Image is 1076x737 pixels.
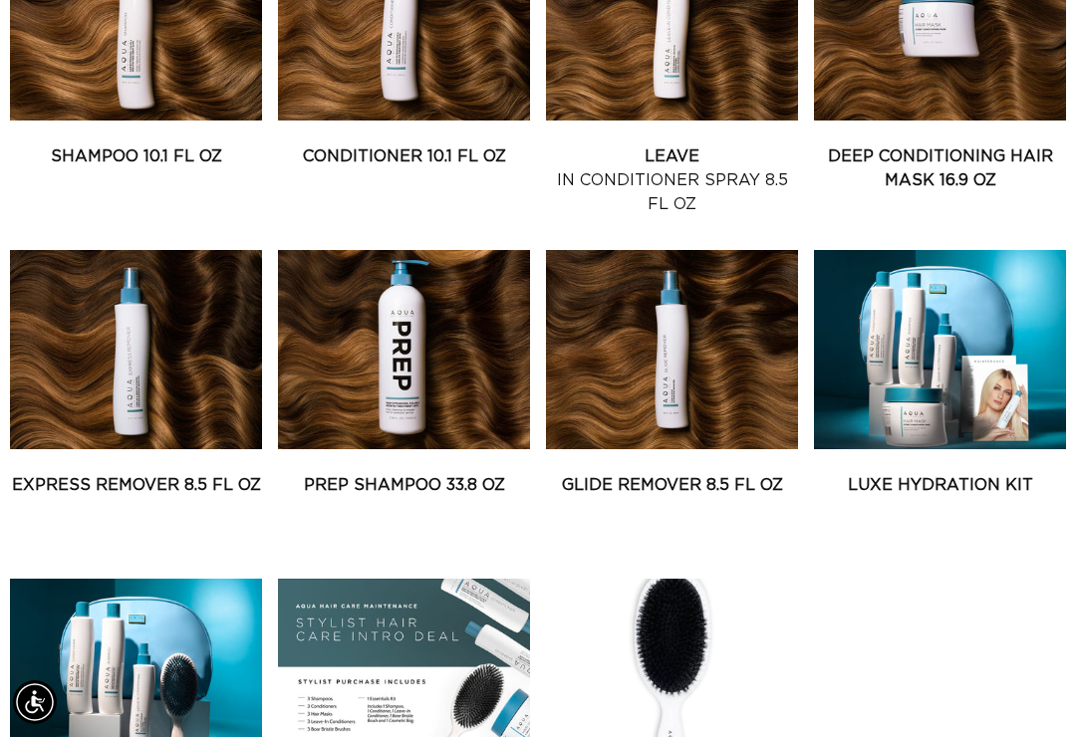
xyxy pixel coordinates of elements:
[814,473,1066,497] a: Luxe Hydration Kit
[13,680,57,724] div: Accessibility Menu
[278,144,530,168] a: Conditioner 10.1 fl oz
[278,473,530,497] a: Prep Shampoo 33.8 oz
[814,144,1066,192] a: Deep Conditioning Hair Mask 16.9 oz
[10,144,262,168] a: Shampoo 10.1 fl oz
[10,473,262,497] a: Express Remover 8.5 fl oz
[546,144,798,216] a: Leave In Conditioner Spray 8.5 fl oz
[546,473,798,497] a: Glide Remover 8.5 fl oz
